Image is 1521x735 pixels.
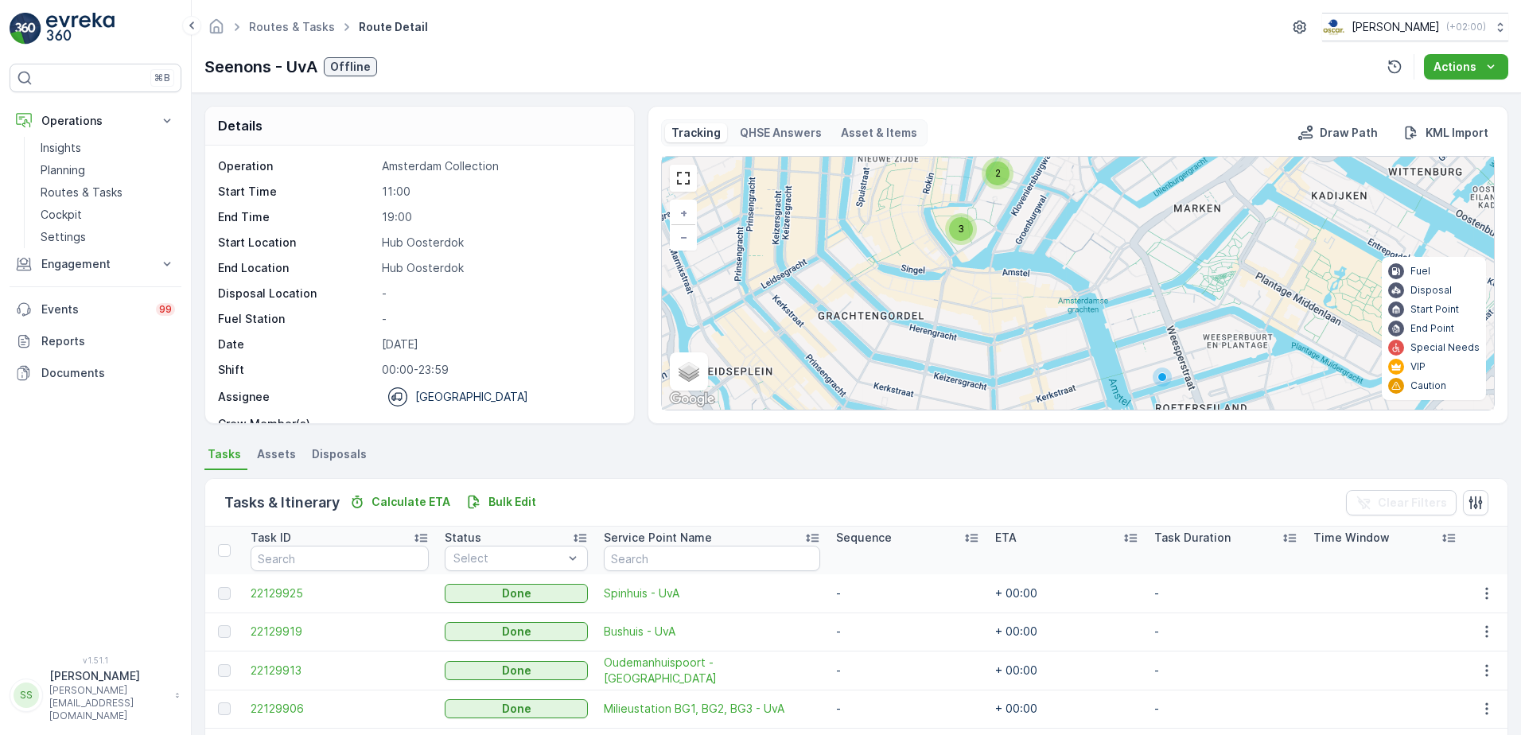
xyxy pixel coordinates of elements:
p: End Location [218,260,375,276]
td: - [1146,574,1305,612]
p: Start Time [218,184,375,200]
p: Start Point [1410,303,1459,316]
p: Done [502,585,531,601]
input: Search [604,546,820,571]
p: Disposal Location [218,286,375,301]
p: [PERSON_NAME][EMAIL_ADDRESS][DOMAIN_NAME] [49,684,167,722]
a: 22129919 [251,624,429,640]
button: KML Import [1397,123,1495,142]
span: Route Detail [356,19,431,35]
a: Cockpit [34,204,181,226]
div: 3 [945,213,977,245]
p: Asset & Items [841,125,917,141]
p: Details [218,116,263,135]
a: Homepage [208,24,225,37]
p: Clear Filters [1378,495,1447,511]
span: + [680,206,687,220]
td: - [1146,612,1305,651]
button: Actions [1424,54,1508,80]
span: 2 [995,167,1001,179]
span: Tasks [208,446,241,462]
p: Seenons - UvA [204,55,317,79]
p: ETA [995,530,1017,546]
div: 0 [662,157,1494,410]
p: Calculate ETA [371,494,450,510]
div: Toggle Row Selected [218,587,231,600]
a: Insights [34,137,181,159]
button: Done [445,661,588,680]
a: Spinhuis - UvA [604,585,820,601]
td: - [1146,690,1305,728]
button: SS[PERSON_NAME][PERSON_NAME][EMAIL_ADDRESS][DOMAIN_NAME] [10,668,181,722]
div: SS [14,682,39,708]
td: + 00:00 [987,690,1146,728]
button: Offline [324,57,377,76]
p: Documents [41,365,175,381]
a: 22129913 [251,663,429,679]
p: Done [502,701,531,717]
span: Oudemanhuispoort - [GEOGRAPHIC_DATA] [604,655,820,686]
p: Crew Member(s) [218,416,375,432]
p: 19:00 [382,209,617,225]
p: Caution [1410,379,1446,392]
p: Status [445,530,481,546]
p: Reports [41,333,175,349]
p: Disposal [1410,284,1452,297]
p: Special Needs [1410,341,1480,354]
a: Documents [10,357,181,389]
a: Milieustation BG1, BG2, BG3 - UvA [604,701,820,717]
img: logo [10,13,41,45]
a: Zoom Out [671,225,695,249]
p: Sequence [836,530,892,546]
p: End Point [1410,322,1454,335]
p: 00:00-23:59 [382,362,617,378]
span: 3 [958,223,964,235]
p: Time Window [1313,530,1390,546]
p: Tasks & Itinerary [224,492,340,514]
p: QHSE Answers [740,125,822,141]
span: Bushuis - UvA [604,624,820,640]
p: Actions [1433,59,1476,75]
p: 99 [159,303,172,316]
p: Hub Oosterdok [382,235,617,251]
a: Settings [34,226,181,248]
p: [DATE] [382,336,617,352]
p: Amsterdam Collection [382,158,617,174]
p: Insights [41,140,81,156]
p: - [382,286,617,301]
button: Done [445,584,588,603]
p: Done [502,663,531,679]
p: Select [453,550,563,566]
span: Assets [257,446,296,462]
a: View Fullscreen [671,166,695,190]
a: Routes & Tasks [249,20,335,33]
a: 22129906 [251,701,429,717]
a: 22129925 [251,585,429,601]
p: Offline [330,59,371,75]
p: Draw Path [1320,125,1378,141]
td: - [828,612,987,651]
p: Task ID [251,530,291,546]
p: Settings [41,229,86,245]
p: Fuel Station [218,311,375,327]
a: Open this area in Google Maps (opens a new window) [666,389,718,410]
p: Done [502,624,531,640]
p: ⌘B [154,72,170,84]
p: [PERSON_NAME] [1352,19,1440,35]
p: [GEOGRAPHIC_DATA] [415,389,528,405]
div: Toggle Row Selected [218,625,231,638]
p: - [382,416,617,432]
p: Service Point Name [604,530,712,546]
div: 2 [982,157,1013,189]
img: logo_light-DOdMpM7g.png [46,13,115,45]
button: Clear Filters [1346,490,1457,515]
button: Done [445,699,588,718]
p: Events [41,301,146,317]
p: Date [218,336,375,352]
p: Shift [218,362,375,378]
